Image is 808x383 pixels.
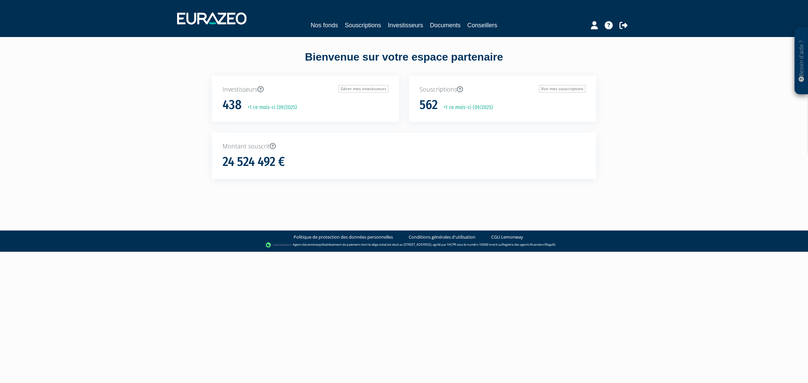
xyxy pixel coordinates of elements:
[207,49,601,76] div: Bienvenue sur votre espace partenaire
[491,234,523,240] a: CGU Lemonway
[223,98,242,112] h1: 438
[223,142,585,151] p: Montant souscrit
[294,234,393,240] a: Politique de protection des données personnelles
[311,21,338,30] a: Nos fonds
[388,21,423,30] a: Investisseurs
[798,31,805,91] p: Besoin d'aide ?
[539,85,585,93] a: Voir mes souscriptions
[339,85,389,93] a: Gérer mes investisseurs
[502,242,555,247] a: Registre des agents financiers (Regafi)
[467,21,497,30] a: Conseillers
[7,242,801,248] div: - Agent de (établissement de paiement dont le siège social est situé au [STREET_ADDRESS], agréé p...
[306,242,321,247] a: Lemonway
[419,85,585,94] p: Souscriptions
[409,234,475,240] a: Conditions générales d'utilisation
[243,104,297,111] p: +1 ce mois-ci (09/2025)
[430,21,461,30] a: Documents
[345,21,381,30] a: Souscriptions
[266,242,292,248] img: logo-lemonway.png
[419,98,438,112] h1: 562
[439,104,493,111] p: +1 ce mois-ci (09/2025)
[177,12,246,25] img: 1732889491-logotype_eurazeo_blanc_rvb.png
[223,85,389,94] p: Investisseurs
[223,155,285,169] h1: 24 524 492 €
